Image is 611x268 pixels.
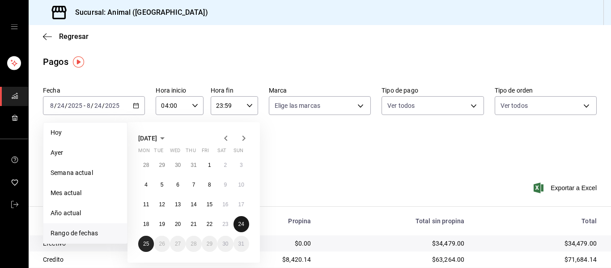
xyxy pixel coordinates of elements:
[217,236,233,252] button: August 30, 2025
[207,201,212,208] abbr: August 15, 2025
[240,162,243,168] abbr: August 3, 2025
[275,101,320,110] span: Elige las marcas
[51,168,120,178] span: Semana actual
[175,241,181,247] abbr: August 27, 2025
[86,102,91,109] input: --
[186,236,201,252] button: August 28, 2025
[202,157,217,173] button: August 1, 2025
[161,182,164,188] abbr: August 5, 2025
[102,102,105,109] span: /
[233,236,249,252] button: August 31, 2025
[154,148,163,157] abbr: Tuesday
[154,196,170,213] button: August 12, 2025
[138,177,154,193] button: August 4, 2025
[159,241,165,247] abbr: August 26, 2025
[159,162,165,168] abbr: July 29, 2025
[170,177,186,193] button: August 6, 2025
[207,241,212,247] abbr: August 29, 2025
[233,157,249,173] button: August 3, 2025
[175,201,181,208] abbr: August 13, 2025
[186,177,201,193] button: August 7, 2025
[222,201,228,208] abbr: August 16, 2025
[170,216,186,232] button: August 20, 2025
[217,148,226,157] abbr: Saturday
[68,7,208,18] h3: Sucursal: Animal ([GEOGRAPHIC_DATA])
[73,56,84,68] img: Tooltip marker
[94,102,102,109] input: --
[222,221,228,227] abbr: August 23, 2025
[191,201,196,208] abbr: August 14, 2025
[233,177,249,193] button: August 10, 2025
[159,221,165,227] abbr: August 19, 2025
[269,87,371,94] label: Marca
[154,157,170,173] button: July 29, 2025
[59,32,89,41] span: Regresar
[170,196,186,213] button: August 13, 2025
[43,32,89,41] button: Regresar
[479,239,597,248] div: $34,479.00
[170,148,180,157] abbr: Wednesday
[143,201,149,208] abbr: August 11, 2025
[186,216,201,232] button: August 21, 2025
[51,208,120,218] span: Año actual
[501,101,528,110] span: Ver todos
[51,229,120,238] span: Rango de fechas
[202,196,217,213] button: August 15, 2025
[144,182,148,188] abbr: August 4, 2025
[43,55,68,68] div: Pagos
[325,239,464,248] div: $34,479.00
[138,135,157,142] span: [DATE]
[154,177,170,193] button: August 5, 2025
[208,182,211,188] abbr: August 8, 2025
[138,157,154,173] button: July 28, 2025
[233,196,249,213] button: August 17, 2025
[84,102,85,109] span: -
[11,23,18,30] button: open drawer
[54,102,57,109] span: /
[138,216,154,232] button: August 18, 2025
[50,102,54,109] input: --
[138,148,150,157] abbr: Monday
[202,148,209,157] abbr: Friday
[143,221,149,227] abbr: August 18, 2025
[479,217,597,225] div: Total
[138,133,168,144] button: [DATE]
[211,87,258,94] label: Hora fin
[186,196,201,213] button: August 14, 2025
[138,196,154,213] button: August 11, 2025
[535,183,597,193] button: Exportar a Excel
[43,255,198,264] div: Credito
[233,216,249,232] button: August 24, 2025
[156,87,203,94] label: Hora inicio
[143,162,149,168] abbr: July 28, 2025
[217,177,233,193] button: August 9, 2025
[387,101,415,110] span: Ver todos
[238,201,244,208] abbr: August 17, 2025
[170,157,186,173] button: July 30, 2025
[176,182,179,188] abbr: August 6, 2025
[51,148,120,157] span: Ayer
[51,188,120,198] span: Mes actual
[479,255,597,264] div: $71,684.14
[238,221,244,227] abbr: August 24, 2025
[202,236,217,252] button: August 29, 2025
[154,236,170,252] button: August 26, 2025
[186,157,201,173] button: July 31, 2025
[325,217,464,225] div: Total sin propina
[138,236,154,252] button: August 25, 2025
[238,241,244,247] abbr: August 31, 2025
[143,241,149,247] abbr: August 25, 2025
[159,201,165,208] abbr: August 12, 2025
[325,255,464,264] div: $63,264.00
[495,87,597,94] label: Tipo de orden
[43,87,145,94] label: Fecha
[170,236,186,252] button: August 27, 2025
[217,157,233,173] button: August 2, 2025
[192,182,195,188] abbr: August 7, 2025
[154,216,170,232] button: August 19, 2025
[186,148,195,157] abbr: Thursday
[105,102,120,109] input: ----
[217,196,233,213] button: August 16, 2025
